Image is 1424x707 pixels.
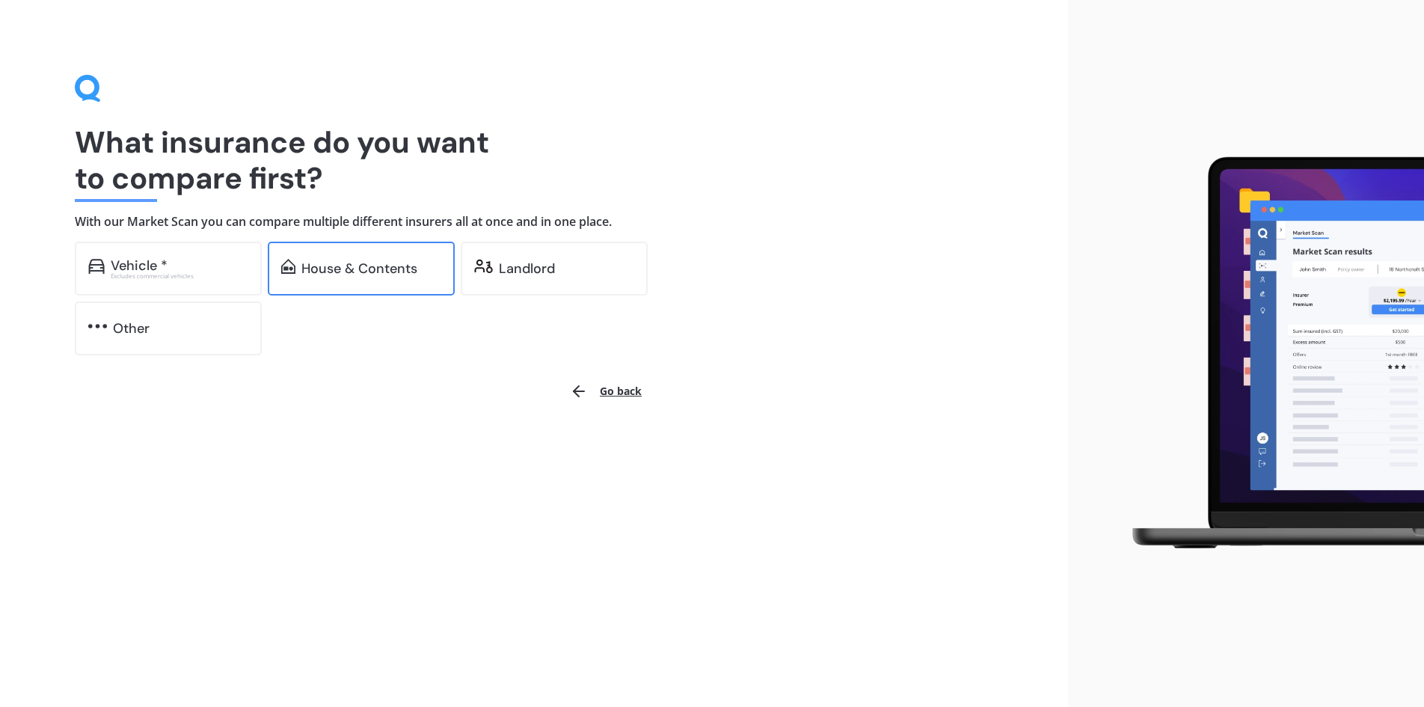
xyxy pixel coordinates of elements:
[474,259,493,274] img: landlord.470ea2398dcb263567d0.svg
[88,259,105,274] img: car.f15378c7a67c060ca3f3.svg
[499,261,555,276] div: Landlord
[281,259,295,274] img: home-and-contents.b802091223b8502ef2dd.svg
[75,124,993,196] h1: What insurance do you want to compare first?
[75,214,993,230] h4: With our Market Scan you can compare multiple different insurers all at once and in one place.
[113,321,150,336] div: Other
[111,273,248,279] div: Excludes commercial vehicles
[111,258,168,273] div: Vehicle *
[1111,148,1424,560] img: laptop.webp
[301,261,417,276] div: House & Contents
[88,319,107,334] img: other.81dba5aafe580aa69f38.svg
[561,373,651,409] button: Go back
